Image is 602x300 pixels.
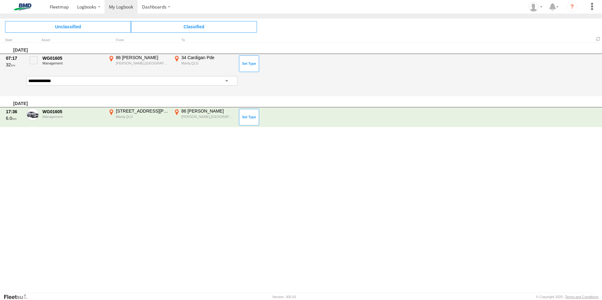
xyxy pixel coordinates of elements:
[3,294,32,300] a: Visit our Website
[565,295,599,299] a: Terms and Conditions
[116,61,169,65] div: [PERSON_NAME],[GEOGRAPHIC_DATA]
[116,108,169,114] div: [STREET_ADDRESS][PERSON_NAME]
[272,295,296,299] div: Version: 305.01
[526,2,545,12] div: Brendan Hannan
[43,109,104,114] div: WG01605
[181,55,235,60] div: 34 Cardigan Pde
[173,39,236,42] div: To
[5,21,131,32] span: Click to view Unclassified Trips
[6,109,23,114] div: 17:36
[6,62,23,68] div: 32
[43,61,104,65] div: Management
[173,55,236,73] label: Click to View Event Location
[43,115,104,119] div: Management
[43,55,104,61] div: WG01605
[107,55,170,73] label: Click to View Event Location
[5,39,24,42] div: Click to Sort
[107,108,170,126] label: Click to View Event Location
[181,61,235,65] div: Manly,QLD
[567,2,577,12] i: ?
[6,55,23,61] div: 07:17
[239,109,259,125] button: Click to Set
[181,108,235,114] div: 86 [PERSON_NAME]
[6,115,23,121] div: 6.0
[173,108,236,126] label: Click to View Event Location
[107,39,170,42] div: From
[181,114,235,119] div: [PERSON_NAME],[GEOGRAPHIC_DATA]
[594,36,602,42] span: Refresh
[116,114,169,119] div: Manly,QLD
[116,55,169,60] div: 86 [PERSON_NAME]
[131,21,257,32] span: Click to view Classified Trips
[6,3,39,10] img: bmd-logo.svg
[42,39,105,42] div: Asset
[239,55,259,72] button: Click to Set
[536,295,599,299] div: © Copyright 2025 -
